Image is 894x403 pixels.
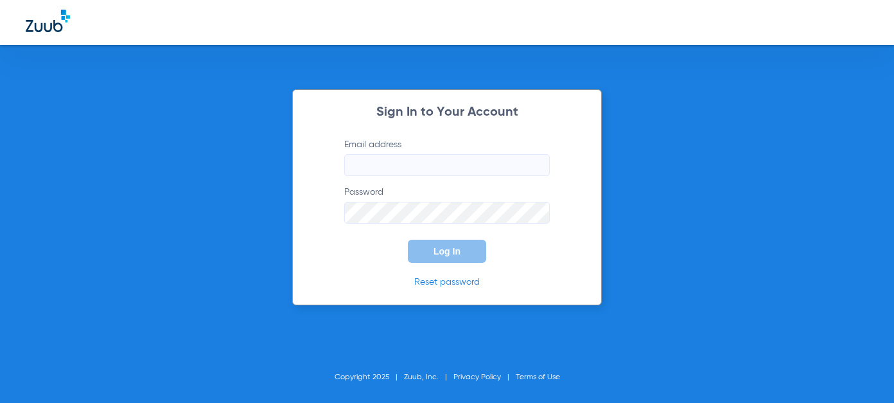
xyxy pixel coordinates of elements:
li: Copyright 2025 [335,371,404,384]
a: Terms of Use [516,373,560,381]
input: Password [344,202,550,224]
input: Email address [344,154,550,176]
a: Reset password [414,278,480,287]
label: Email address [344,138,550,176]
span: Log In [434,246,460,256]
button: Log In [408,240,486,263]
h2: Sign In to Your Account [325,106,569,119]
a: Privacy Policy [453,373,501,381]
li: Zuub, Inc. [404,371,453,384]
img: Zuub Logo [26,10,70,32]
label: Password [344,186,550,224]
